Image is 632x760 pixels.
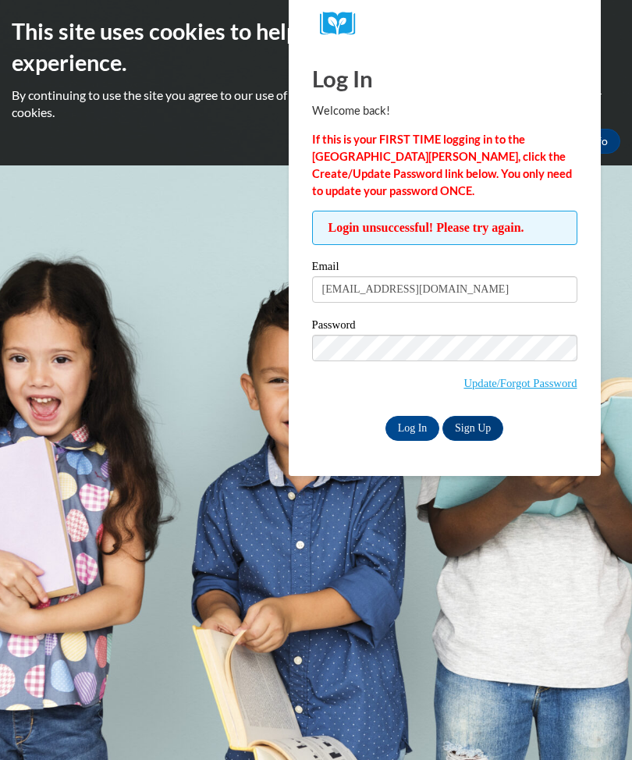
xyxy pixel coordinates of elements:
label: Email [312,261,577,276]
p: Welcome back! [312,102,577,119]
a: COX Campus [320,12,570,36]
img: Logo brand [320,12,367,36]
iframe: Button to launch messaging window [570,698,620,748]
input: Log In [385,416,440,441]
span: Login unsuccessful! Please try again. [312,211,577,245]
h2: This site uses cookies to help improve your learning experience. [12,16,620,79]
a: Update/Forgot Password [463,377,577,389]
label: Password [312,319,577,335]
p: By continuing to use the site you agree to our use of cookies. Use the ‘More info’ button to read... [12,87,620,121]
h1: Log In [312,62,577,94]
strong: If this is your FIRST TIME logging in to the [GEOGRAPHIC_DATA][PERSON_NAME], click the Create/Upd... [312,133,572,197]
a: Sign Up [442,416,503,441]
